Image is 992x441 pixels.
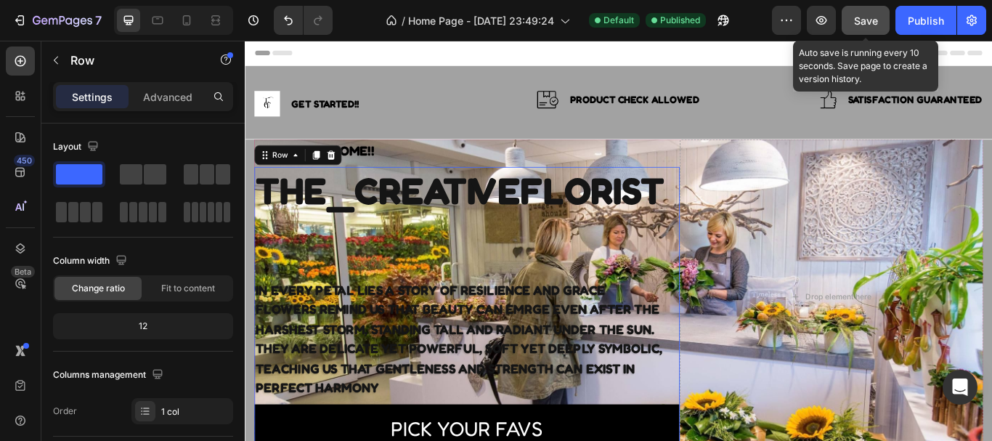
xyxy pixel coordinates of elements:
[603,14,634,27] span: Default
[274,6,333,35] div: Undo/Redo
[53,365,166,385] div: Columns management
[660,14,700,27] span: Published
[12,149,505,201] p: THE_CREATIVEFLORIST
[895,6,956,35] button: Publish
[854,15,878,27] span: Save
[72,282,125,295] span: Change ratio
[671,59,690,78] img: Alt Image
[842,6,890,35] button: Save
[703,60,859,78] p: Satisfaction Guaranteed
[11,278,507,418] div: Rich Text Editor. Editing area: main
[408,13,554,28] span: Home Page - [DATE] 23:49:24
[245,41,992,441] iframe: Design area
[29,127,53,140] div: Row
[12,302,505,417] p: FLOWERS REMIND US THAT BEAUTY CAN EMRGE EVEN AFTER THE HARSHEST STORM, STANDING TALL AND RADIANT ...
[161,282,215,295] span: Fit to content
[6,6,108,35] button: 7
[943,370,977,405] div: Open Intercom Messenger
[95,12,102,29] p: 7
[56,316,230,336] div: 12
[12,280,505,303] p: IN EVERY PETAL LIES A STORY OF RESILIENCE AND GRACE
[161,405,229,418] div: 1 col
[11,266,35,278] div: Beta
[53,251,130,271] div: Column width
[14,155,35,166] div: 450
[12,117,505,140] p: YOU'RE WELCOME!!
[53,137,102,157] div: Layout
[53,405,77,418] div: Order
[378,60,529,78] p: Product Check Allowed
[341,59,365,79] img: Alt Image
[72,89,113,105] p: Settings
[402,13,405,28] span: /
[654,293,731,304] div: Drop element here
[143,89,192,105] p: Advanced
[908,13,944,28] div: Publish
[70,52,194,69] p: Row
